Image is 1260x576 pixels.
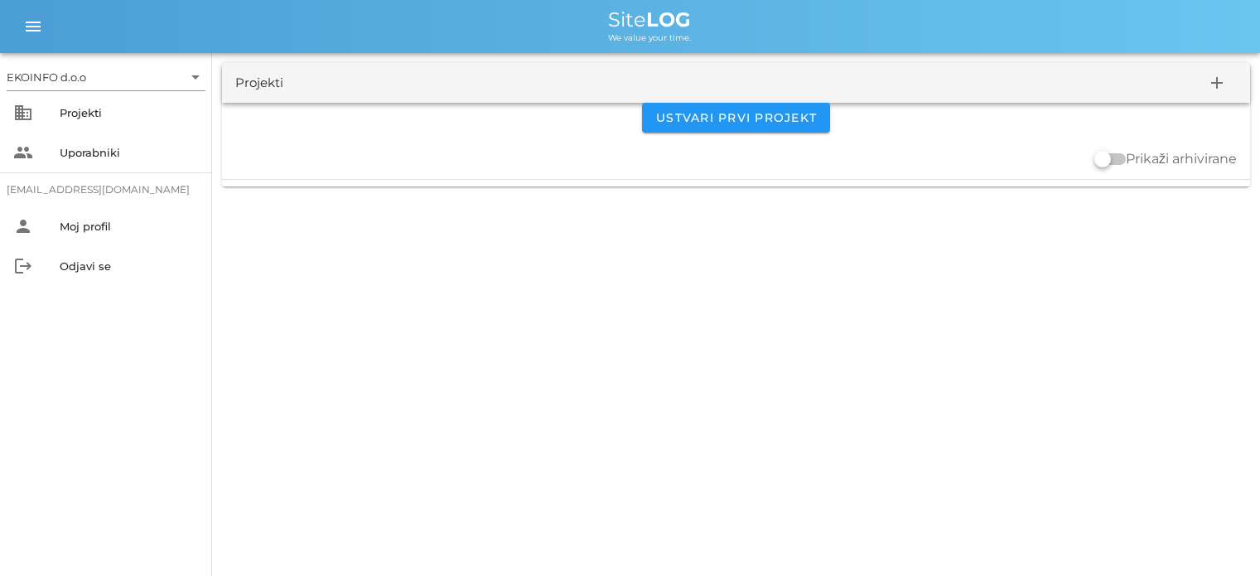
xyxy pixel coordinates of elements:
[60,220,199,233] div: Moj profil
[60,146,199,159] div: Uporabniki
[13,256,33,276] i: logout
[1126,151,1237,167] label: Prikaži arhivirane
[7,64,205,90] div: EKOINFO d.o.o
[235,74,283,93] div: Projekti
[1207,73,1227,93] i: add
[23,17,43,36] i: menu
[60,106,199,119] div: Projekti
[608,32,691,43] span: We value your time.
[608,7,691,31] span: Site
[13,216,33,236] i: person
[642,103,830,133] button: Ustvari prvi projekt
[655,110,817,125] span: Ustvari prvi projekt
[186,67,205,87] i: arrow_drop_down
[646,7,691,31] b: LOG
[13,103,33,123] i: business
[7,70,86,85] div: EKOINFO d.o.o
[13,143,33,162] i: people
[60,259,199,273] div: Odjavi se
